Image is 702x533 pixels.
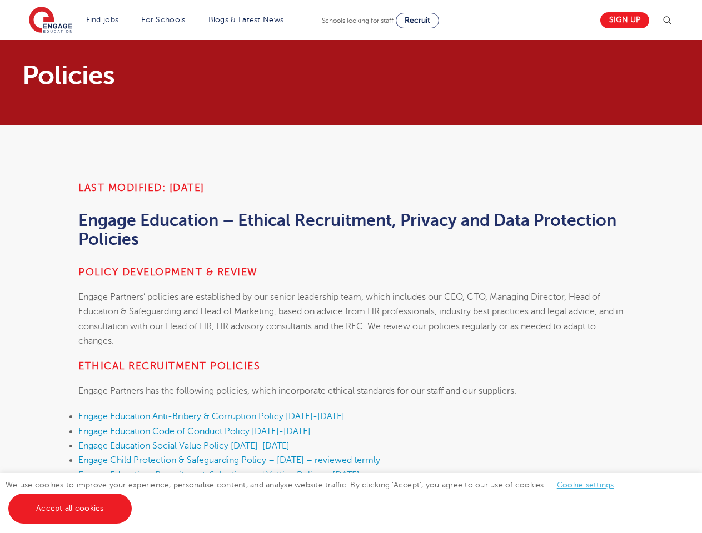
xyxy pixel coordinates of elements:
[78,266,258,278] strong: Policy development & review
[208,16,284,24] a: Blogs & Latest News
[78,470,360,480] a: Engage Education: Recruitment, Selection and Vetting Policy – [DATE]
[322,17,394,24] span: Schools looking for staff
[600,12,649,28] a: Sign up
[405,16,430,24] span: Recruit
[78,211,624,249] h2: Engage Education – Ethical Recruitment, Privacy and Data Protection Policies
[78,290,624,348] p: Engage Partners’ policies are established by our senior leadership team, which includes our CEO, ...
[6,481,625,512] span: We use cookies to improve your experience, personalise content, and analyse website traffic. By c...
[78,441,290,451] a: Engage Education Social Value Policy [DATE]-[DATE]
[78,360,260,371] strong: ETHICAL RECRUITMENT POLICIES
[78,426,311,436] a: Engage Education Code of Conduct Policy [DATE]-[DATE]
[86,16,119,24] a: Find jobs
[141,16,185,24] a: For Schools
[557,481,614,489] a: Cookie settings
[29,7,72,34] img: Engage Education
[8,494,132,524] a: Accept all cookies
[22,62,455,89] h1: Policies
[78,384,624,398] p: Engage Partners has the following policies, which incorporate ethical standards for our staff and...
[78,455,380,465] a: Engage Child Protection & Safeguarding Policy – [DATE] – reviewed termly
[78,182,205,193] strong: Last Modified: [DATE]
[396,13,439,28] a: Recruit
[78,411,345,421] a: Engage Education Anti-Bribery & Corruption Policy [DATE]-[DATE]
